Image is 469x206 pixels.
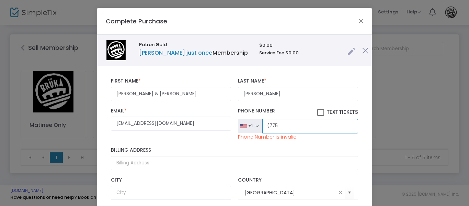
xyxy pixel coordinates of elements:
[362,47,368,54] img: cross.png
[111,147,358,153] label: Billing Address
[111,78,231,84] label: First Name
[111,156,358,170] input: Billing Address
[259,50,341,56] h6: Service Fee $0.00
[101,40,131,60] img: 638606650932796876BrukaLogoTMSize.png
[111,177,231,183] label: City
[213,49,248,57] span: Membership
[238,108,358,116] label: Phone Number
[139,49,213,57] span: [PERSON_NAME] just once
[327,109,358,115] span: Text Tickets
[238,133,298,140] p: Phone Number is invalid.
[238,78,358,84] label: Last Name
[106,17,167,26] h4: Complete Purchase
[259,43,341,48] h6: $0.00
[262,119,358,133] input: Phone Number
[139,42,252,47] h6: Patron Gold
[111,108,231,114] label: Email
[336,188,345,197] span: clear
[111,186,231,200] input: City
[357,17,366,25] button: Close
[111,87,231,101] input: First Name
[111,117,231,131] input: Email
[345,186,354,200] button: Select
[238,87,358,101] input: Last Name
[244,189,336,196] input: Select Country
[238,119,262,133] button: +1
[238,177,358,183] label: Country
[248,123,253,129] div: +1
